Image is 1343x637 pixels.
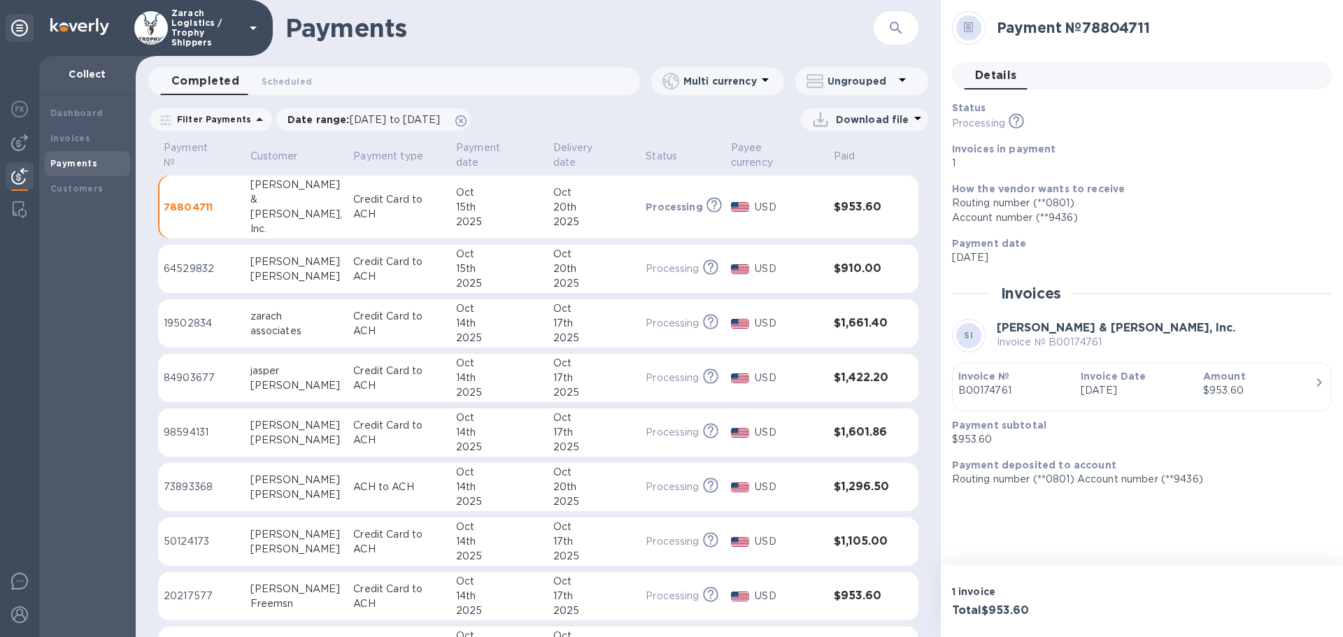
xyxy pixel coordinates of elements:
div: Oct [456,574,542,589]
h3: $1,105.00 [834,535,890,548]
p: Credit Card to ACH [353,255,445,284]
p: Customer [250,149,298,164]
p: USD [755,371,822,385]
div: 17th [553,589,635,603]
div: 2025 [553,276,635,291]
div: Oct [553,574,635,589]
b: Payments [50,158,97,169]
p: Collect [50,67,125,81]
div: Oct [456,185,542,200]
p: Payment date [456,141,524,170]
p: USD [755,200,822,215]
div: Oct [553,465,635,480]
p: USD [755,262,822,276]
p: 84903677 [164,371,239,385]
b: How the vendor wants to receive [952,183,1125,194]
div: 2025 [553,215,635,229]
b: Payment deposited to account [952,459,1116,471]
h1: Payments [285,13,874,43]
div: 15th [456,200,542,215]
div: 2025 [456,215,542,229]
b: Invoices in payment [952,143,1056,155]
div: [PERSON_NAME] [250,542,343,557]
p: Processing [646,589,699,603]
p: Processing [952,116,1005,131]
img: USD [731,592,750,601]
p: Processing [646,262,699,276]
p: 1 [952,156,1321,171]
div: 20th [553,262,635,276]
p: 64529832 [164,262,239,276]
b: Payment subtotal [952,420,1046,431]
div: jasper [250,364,343,378]
img: USD [731,202,750,212]
h3: $953.60 [834,589,890,603]
div: $953.60 [1203,383,1314,398]
p: Paid [834,149,855,164]
div: 20th [553,200,635,215]
div: 14th [456,589,542,603]
p: Credit Card to ACH [353,418,445,448]
h3: $953.60 [834,201,890,214]
p: Status [646,149,677,164]
p: 73893368 [164,480,239,494]
p: Invoice № B00174761 [997,335,1235,350]
span: Completed [171,71,239,91]
div: 2025 [456,549,542,564]
div: 2025 [456,494,542,509]
div: [PERSON_NAME] [250,473,343,487]
p: Credit Card to ACH [353,364,445,393]
b: Amount [1203,371,1246,382]
div: [PERSON_NAME] [250,433,343,448]
span: Payment № [164,141,239,170]
span: Payment type [353,149,441,164]
h3: $1,661.40 [834,317,890,330]
div: 2025 [456,385,542,400]
p: Credit Card to ACH [353,527,445,557]
div: 2025 [456,331,542,345]
p: Payment type [353,149,423,164]
div: [PERSON_NAME] [250,378,343,393]
p: $953.60 [952,432,1321,447]
p: USD [755,589,822,603]
p: USD [755,425,822,440]
span: Paid [834,149,874,164]
b: Payment date [952,238,1027,249]
b: Invoices [50,133,90,143]
p: Credit Card to ACH [353,582,445,611]
div: Oct [553,356,635,371]
p: [DATE] [952,250,1321,265]
b: SI [964,330,973,341]
p: Filter Payments [171,113,251,125]
p: [DATE] [1081,383,1192,398]
div: 2025 [456,276,542,291]
div: 2025 [553,385,635,400]
p: Delivery date [553,141,617,170]
b: Invoice Date [1081,371,1146,382]
div: Oct [456,301,542,316]
div: 17th [553,425,635,440]
p: Payee currency [731,141,804,170]
div: Date range:[DATE] to [DATE] [276,108,470,131]
img: USD [731,319,750,329]
span: [DATE] to [DATE] [350,114,440,125]
h3: Total $953.60 [952,604,1137,617]
p: Payment № [164,141,221,170]
p: Ungrouped [827,74,894,88]
div: 14th [456,534,542,549]
img: USD [731,264,750,274]
p: Credit Card to ACH [353,309,445,338]
div: Oct [456,520,542,534]
div: 15th [456,262,542,276]
div: [PERSON_NAME] [250,487,343,502]
p: Processing [646,425,699,440]
p: 1 invoice [952,585,1137,599]
div: 20th [553,480,635,494]
p: Routing number (**0801) Account number (**9436) [952,472,1321,487]
img: USD [731,537,750,547]
div: Unpin categories [6,14,34,42]
p: USD [755,480,822,494]
div: 14th [456,316,542,331]
div: Oct [553,185,635,200]
div: 2025 [553,603,635,618]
